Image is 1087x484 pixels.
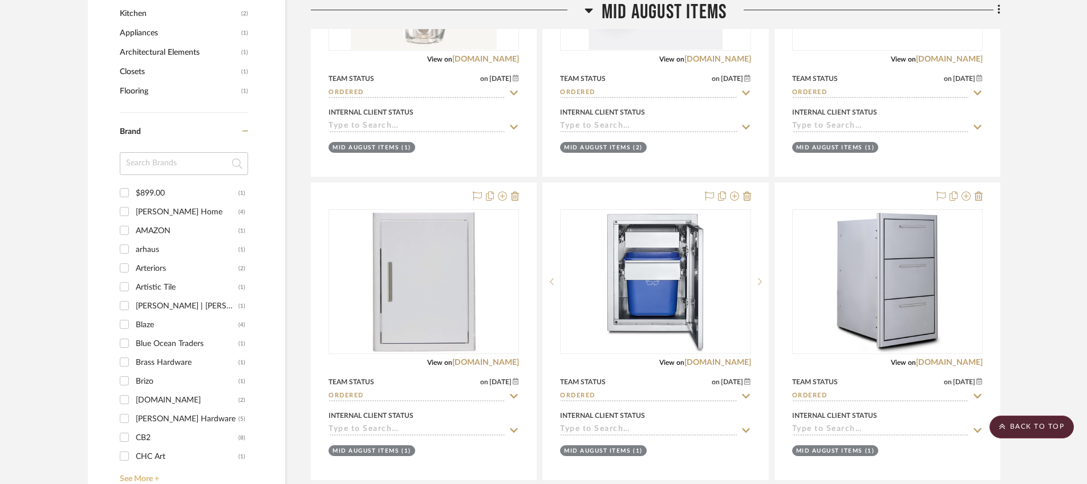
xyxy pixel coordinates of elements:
[238,203,245,221] div: (4)
[712,379,720,385] span: on
[792,377,838,387] div: Team Status
[328,391,505,402] input: Type to Search…
[401,144,411,152] div: (1)
[684,359,751,367] a: [DOMAIN_NAME]
[891,359,916,366] span: View on
[427,56,452,63] span: View on
[796,447,862,455] div: Mid August Items
[136,278,238,296] div: Artistic Tile
[136,222,238,240] div: AMAZON
[238,372,245,391] div: (1)
[916,359,983,367] a: [DOMAIN_NAME]
[712,75,720,82] span: on
[488,378,513,386] span: [DATE]
[792,88,969,99] input: Type to Search…
[865,144,875,152] div: (1)
[952,75,976,83] span: [DATE]
[241,24,248,42] span: (1)
[659,56,684,63] span: View on
[136,184,238,202] div: $899.00
[238,391,245,409] div: (2)
[332,144,399,152] div: Mid August Items
[328,107,413,117] div: Internal Client Status
[560,121,737,132] input: Type to Search…
[720,378,744,386] span: [DATE]
[136,335,238,353] div: Blue Ocean Traders
[944,379,952,385] span: on
[136,259,238,278] div: Arteriors
[452,55,519,63] a: [DOMAIN_NAME]
[238,335,245,353] div: (1)
[792,410,877,421] div: Internal Client Status
[633,447,643,455] div: (1)
[238,241,245,259] div: (1)
[865,447,875,455] div: (1)
[659,359,684,366] span: View on
[120,152,248,175] input: Search Brands
[238,259,245,278] div: (2)
[241,63,248,81] span: (1)
[328,88,505,99] input: Type to Search…
[238,429,245,447] div: (8)
[792,425,969,436] input: Type to Search…
[684,55,751,63] a: [DOMAIN_NAME]
[560,425,737,436] input: Type to Search…
[328,74,374,84] div: Team Status
[792,107,877,117] div: Internal Client Status
[238,297,245,315] div: (1)
[720,75,744,83] span: [DATE]
[120,43,238,62] span: Architectural Elements
[816,210,959,353] img: 16" Stainless Steel Triple Access Drawer
[241,43,248,62] span: (1)
[944,75,952,82] span: on
[136,316,238,334] div: Blaze
[136,429,238,447] div: CB2
[238,316,245,334] div: (4)
[560,74,606,84] div: Team Status
[352,210,495,353] img: 18" Stainless Steel Single Access Door
[136,297,238,315] div: [PERSON_NAME] | [PERSON_NAME]
[796,144,862,152] div: Mid August Items
[136,391,238,409] div: [DOMAIN_NAME]
[120,4,238,23] span: Kitchen
[120,82,238,101] span: Flooring
[328,410,413,421] div: Internal Client Status
[792,74,838,84] div: Team Status
[916,55,983,63] a: [DOMAIN_NAME]
[117,466,248,484] a: See More +
[332,447,399,455] div: Mid August Items
[328,377,374,387] div: Team Status
[238,184,245,202] div: (1)
[480,75,488,82] span: on
[238,448,245,466] div: (1)
[238,278,245,296] div: (1)
[560,391,737,402] input: Type to Search…
[238,222,245,240] div: (1)
[120,23,238,43] span: Appliances
[328,425,505,436] input: Type to Search…
[120,62,238,82] span: Closets
[480,379,488,385] span: on
[120,128,141,136] span: Brand
[560,377,606,387] div: Team Status
[488,75,513,83] span: [DATE]
[560,107,645,117] div: Internal Client Status
[633,144,643,152] div: (2)
[560,410,645,421] div: Internal Client Status
[792,391,969,402] input: Type to Search…
[584,210,727,353] img: Enclosed Cabinet with Single Storage Drawer and Double Trash Bin
[560,88,737,99] input: Type to Search…
[136,410,238,428] div: [PERSON_NAME] Hardware
[241,82,248,100] span: (1)
[136,203,238,221] div: [PERSON_NAME] Home
[136,448,238,466] div: CHC Art
[989,416,1074,438] scroll-to-top-button: BACK TO TOP
[238,353,245,372] div: (1)
[564,447,630,455] div: Mid August Items
[792,121,969,132] input: Type to Search…
[238,410,245,428] div: (5)
[427,359,452,366] span: View on
[328,121,505,132] input: Type to Search…
[241,5,248,23] span: (2)
[136,241,238,259] div: arhaus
